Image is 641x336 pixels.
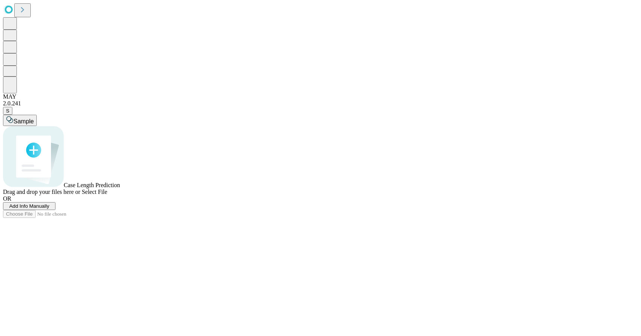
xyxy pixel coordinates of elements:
[9,203,49,209] span: Add Info Manually
[3,100,638,107] div: 2.0.241
[3,202,55,210] button: Add Info Manually
[6,108,9,114] span: S
[64,182,120,188] span: Case Length Prediction
[3,115,37,126] button: Sample
[82,189,107,195] span: Select File
[3,195,11,202] span: OR
[3,189,80,195] span: Drag and drop your files here or
[3,93,638,100] div: MAY
[3,107,12,115] button: S
[13,118,34,124] span: Sample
